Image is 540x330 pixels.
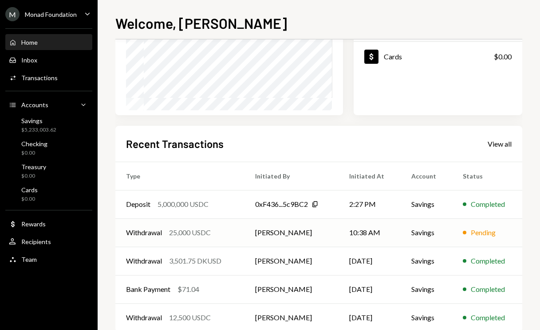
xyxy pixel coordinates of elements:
[401,190,452,218] td: Savings
[255,199,308,210] div: 0xF436...5c9BC2
[452,162,522,190] th: Status
[21,238,51,245] div: Recipients
[21,74,58,82] div: Transactions
[126,227,162,238] div: Withdrawal
[471,312,505,323] div: Completed
[488,140,512,148] div: View all
[339,275,401,303] td: [DATE]
[5,251,92,267] a: Team
[339,162,401,190] th: Initiated At
[115,14,287,32] h1: Welcome, [PERSON_NAME]
[494,51,512,62] div: $0.00
[244,218,339,247] td: [PERSON_NAME]
[126,312,162,323] div: Withdrawal
[169,227,211,238] div: 25,000 USDC
[21,117,56,124] div: Savings
[158,199,209,210] div: 5,000,000 USDC
[339,218,401,247] td: 10:38 AM
[169,256,221,266] div: 3,501.75 DKUSD
[401,218,452,247] td: Savings
[5,70,92,85] a: Transactions
[471,284,505,295] div: Completed
[21,149,47,157] div: $0.00
[21,256,37,263] div: Team
[354,42,522,71] a: Cards$0.00
[5,52,92,68] a: Inbox
[5,97,92,113] a: Accounts
[339,190,401,218] td: 2:27 PM
[126,284,170,295] div: Bank Payment
[488,139,512,148] a: View all
[25,11,77,18] div: Monad Foundation
[126,256,162,266] div: Withdrawal
[21,220,46,228] div: Rewards
[244,162,339,190] th: Initiated By
[126,199,150,210] div: Deposit
[471,199,505,210] div: Completed
[21,186,38,194] div: Cards
[5,7,20,21] div: M
[5,183,92,205] a: Cards$0.00
[5,114,92,136] a: Savings$5,233,003.62
[177,284,199,295] div: $71.04
[21,101,48,109] div: Accounts
[21,56,37,64] div: Inbox
[471,256,505,266] div: Completed
[5,216,92,232] a: Rewards
[244,275,339,303] td: [PERSON_NAME]
[401,247,452,275] td: Savings
[21,163,46,171] div: Treasury
[21,140,47,148] div: Checking
[244,247,339,275] td: [PERSON_NAME]
[21,39,38,46] div: Home
[401,162,452,190] th: Account
[21,195,38,203] div: $0.00
[5,233,92,249] a: Recipients
[21,126,56,134] div: $5,233,003.62
[471,227,496,238] div: Pending
[401,275,452,303] td: Savings
[169,312,211,323] div: 12,500 USDC
[115,162,244,190] th: Type
[21,172,46,180] div: $0.00
[126,136,224,151] h2: Recent Transactions
[5,160,92,182] a: Treasury$0.00
[339,247,401,275] td: [DATE]
[5,137,92,159] a: Checking$0.00
[384,52,402,61] div: Cards
[5,34,92,50] a: Home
